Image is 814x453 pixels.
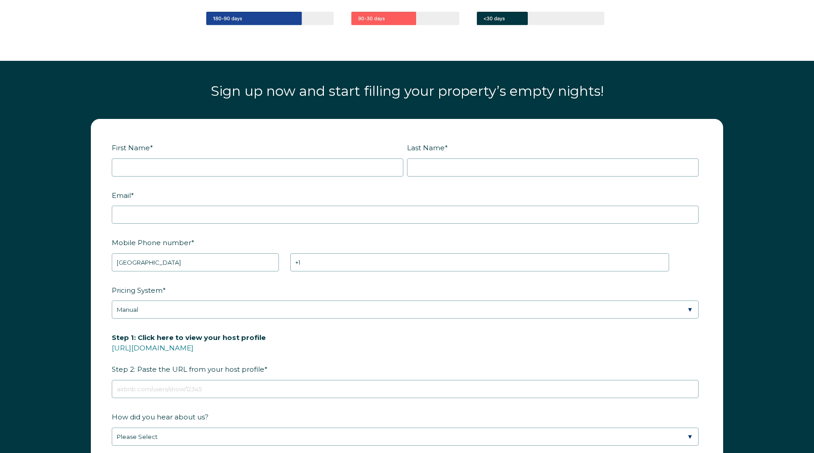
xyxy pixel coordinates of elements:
a: [URL][DOMAIN_NAME] [112,344,194,352]
span: Last Name [407,141,445,155]
span: Step 2: Paste the URL from your host profile [112,330,266,376]
span: Mobile Phone number [112,236,191,250]
span: Sign up now and start filling your property’s empty nights! [211,83,604,99]
span: How did you hear about us? [112,410,208,424]
span: Pricing System [112,283,163,297]
span: First Name [112,141,150,155]
span: Email [112,188,131,202]
span: Step 1: Click here to view your host profile [112,330,266,345]
input: airbnb.com/users/show/12345 [112,380,699,398]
